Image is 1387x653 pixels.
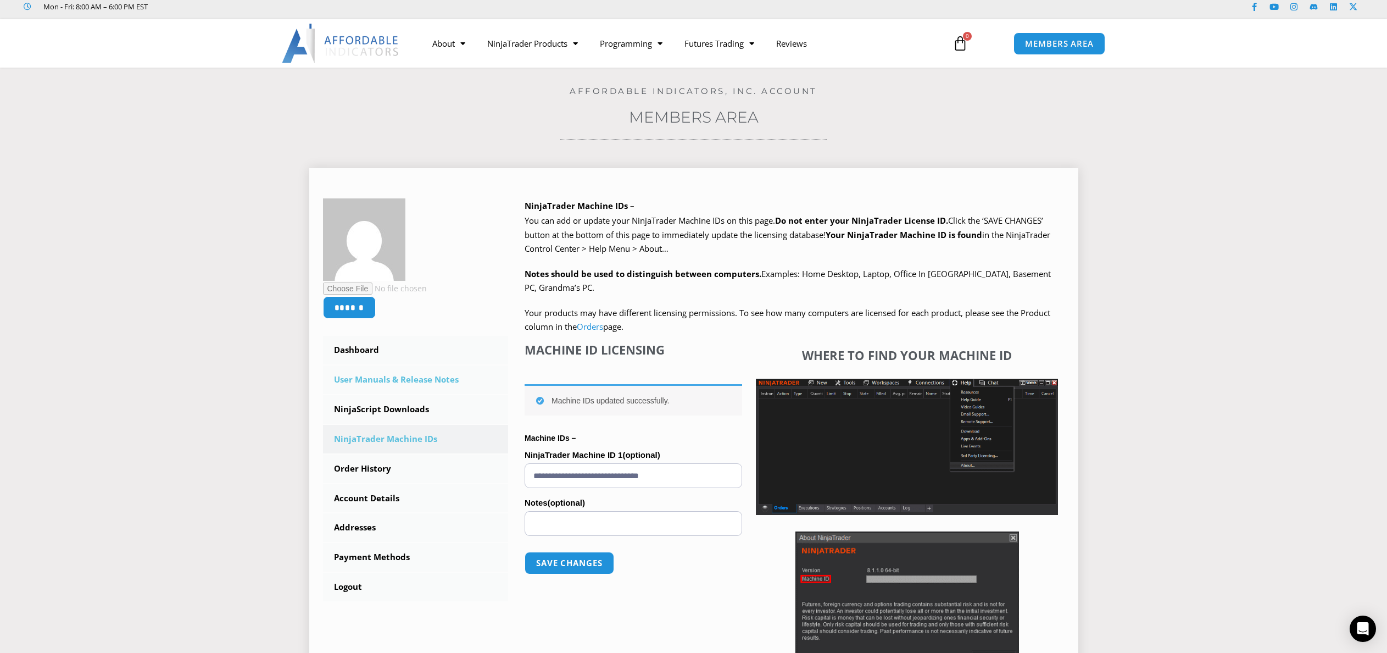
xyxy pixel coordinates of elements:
label: Notes [525,495,742,511]
a: NinjaScript Downloads [323,395,509,424]
a: Account Details [323,484,509,513]
a: NinjaTrader Products [476,31,589,56]
b: NinjaTrader Machine IDs – [525,200,634,211]
strong: Machine IDs – [525,434,576,442]
span: Click the ‘SAVE CHANGES’ button at the bottom of this page to immediately update the licensing da... [525,215,1050,254]
a: Dashboard [323,336,509,364]
span: (optional) [548,498,585,507]
nav: Menu [421,31,940,56]
h4: Machine ID Licensing [525,342,742,357]
a: Programming [589,31,673,56]
a: Payment Methods [323,543,509,572]
a: Addresses [323,513,509,542]
a: Reviews [765,31,818,56]
img: 7cc99dd9344b1a723b97958555ed7d2b129ce9b8faa2546001642b7d897d4d9f [323,198,405,281]
a: About [421,31,476,56]
img: LogoAI | Affordable Indicators – NinjaTrader [282,24,400,63]
span: MEMBERS AREA [1025,40,1094,48]
div: Open Intercom Messenger [1350,616,1376,642]
a: Logout [323,573,509,601]
span: You can add or update your NinjaTrader Machine IDs on this page. [525,215,775,226]
strong: Your NinjaTrader Machine ID is found [826,229,982,240]
a: Members Area [629,108,759,126]
span: 0 [963,32,972,41]
a: User Manuals & Release Notes [323,366,509,394]
a: Orders [577,321,603,332]
span: (optional) [622,450,660,460]
a: 0 [936,27,984,59]
label: NinjaTrader Machine ID 1 [525,447,742,463]
div: Machine IDs updated successfully. [525,384,742,416]
h4: Where to find your Machine ID [756,348,1058,362]
img: Screenshot 2025-01-17 1155544 | Affordable Indicators – NinjaTrader [756,379,1058,515]
a: Order History [323,455,509,483]
a: Affordable Indicators, Inc. Account [570,86,817,96]
a: MEMBERS AREA [1013,32,1105,55]
iframe: Customer reviews powered by Trustpilot [163,1,328,12]
span: Your products may have different licensing permissions. To see how many computers are licensed fo... [525,307,1050,333]
a: Futures Trading [673,31,765,56]
span: Examples: Home Desktop, Laptop, Office In [GEOGRAPHIC_DATA], Basement PC, Grandma’s PC. [525,268,1051,294]
a: NinjaTrader Machine IDs [323,425,509,453]
b: Do not enter your NinjaTrader License ID. [775,215,948,226]
nav: Account pages [323,336,509,601]
strong: Notes should be used to distinguish between computers. [525,268,761,279]
button: Save changes [525,552,614,574]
